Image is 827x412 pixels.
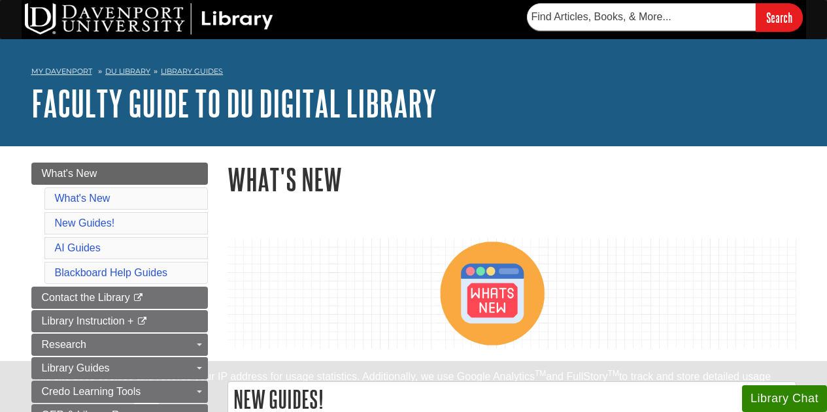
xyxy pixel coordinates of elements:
[31,310,208,332] a: Library Instruction +
[228,238,796,349] img: what's new
[137,317,148,326] i: This link opens in a new window
[42,315,134,326] span: Library Instruction +
[55,242,101,253] a: AI Guides
[55,267,168,278] a: Blackboard Help Guides
[42,362,110,373] span: Library Guides
[31,63,796,84] nav: breadcrumb
[31,381,208,403] a: Credo Learning Tools
[527,3,756,31] input: Find Articles, Books, & More...
[31,83,437,123] a: Faculty Guide to DU Digital Library
[161,67,223,76] a: Library Guides
[42,292,130,303] span: Contact the Library
[25,3,273,35] img: DU Library
[42,386,141,397] span: Credo Learning Tools
[55,193,110,204] a: What's New
[55,217,115,229] a: New Guides!
[31,334,208,356] a: Research
[31,163,208,185] a: What's New
[105,67,150,76] a: DU Library
[133,294,144,302] i: This link opens in a new window
[527,3,803,31] form: Searches DU Library's articles, books, and more
[31,66,92,77] a: My Davenport
[756,3,803,31] input: Search
[31,357,208,379] a: Library Guides
[42,339,86,350] span: Research
[42,168,97,179] span: What's New
[31,287,208,309] a: Contact the Library
[742,385,827,412] button: Library Chat
[228,163,796,196] h1: What's New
